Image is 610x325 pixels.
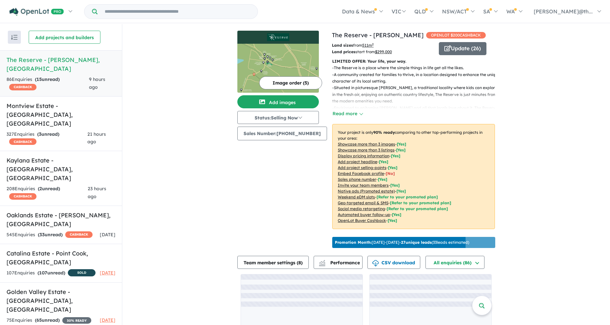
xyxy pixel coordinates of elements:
[65,231,93,238] span: CASHBACK
[332,49,434,55] p: start from
[332,110,363,117] button: Read more
[38,232,63,238] strong: ( unread)
[11,35,18,40] img: sort.svg
[390,183,400,188] span: [ Yes ]
[372,260,379,267] img: download icon
[9,84,37,90] span: CASHBACK
[68,269,96,276] span: SOLD
[332,31,424,39] a: The Reserve - [PERSON_NAME]
[332,65,500,71] p: - The Reserve is a place where the simple things in life get all the likes.
[100,317,115,323] span: [DATE]
[338,212,390,217] u: Automated buyer follow-up
[38,186,60,192] strong: ( unread)
[237,127,327,140] button: Sales Number:[PHONE_NUMBER]
[7,101,115,128] h5: Montview Estate - [GEOGRAPHIC_DATA] , [GEOGRAPHIC_DATA]
[35,317,60,323] strong: ( unread)
[338,200,388,205] u: Geo-targeted email & SMS
[397,142,406,147] span: [ Yes ]
[377,194,438,199] span: [Refer to your promoted plan]
[9,8,64,16] img: Openlot PRO Logo White
[338,142,395,147] u: Showcase more than 3 images
[426,32,486,39] span: OPENLOT $ 200 CASHBACK
[62,317,91,324] span: 30 % READY
[87,131,106,145] span: 21 hours ago
[35,76,60,82] strong: ( unread)
[338,189,395,193] u: Native ads (Promoted estate)
[237,95,319,108] button: Add images
[39,270,47,276] span: 107
[372,42,374,46] sup: 2
[338,153,389,158] u: Display pricing information
[338,183,389,188] u: Invite your team members
[237,44,319,93] img: The Reserve - Drouin
[378,177,387,182] span: [ Yes ]
[332,85,500,104] p: - Situated in picturesque [PERSON_NAME], a traditional locality where kids can explore in the fre...
[396,189,406,193] span: [Yes]
[338,218,386,223] u: OpenLot Buyer Cashback
[298,260,301,266] span: 8
[338,159,377,164] u: Add project headline
[100,232,115,238] span: [DATE]
[534,8,593,15] span: [PERSON_NAME]@th...
[390,200,451,205] span: [Refer to your promoted plan]
[396,147,406,152] span: [ Yes ]
[338,206,385,211] u: Social media retargeting
[335,240,372,245] b: Promotion Month:
[319,260,325,264] img: line-chart.svg
[29,31,100,44] button: Add projects and builders
[338,171,384,176] u: Embed Facebook profile
[332,49,355,54] b: Land prices
[237,31,319,93] a: The Reserve - Drouin LogoThe Reserve - Drouin
[375,49,392,54] u: $ 299,000
[338,165,386,170] u: Add project selling-points
[39,131,41,137] span: 3
[362,43,374,48] u: 511 m
[7,249,115,267] h5: Catalina Estate - Point Cook , [GEOGRAPHIC_DATA]
[338,147,394,152] u: Showcase more than 3 listings
[37,317,42,323] span: 65
[9,193,37,200] span: CASHBACK
[7,185,88,201] div: 208 Enquir ies
[9,138,37,145] span: CASHBACK
[388,218,397,223] span: [Yes]
[332,105,500,125] p: - Envisioned to epitomise [PERSON_NAME] and all that locals love about it, The Reserve will be an...
[100,270,115,276] span: [DATE]
[401,240,432,245] b: 27 unique leads
[387,206,448,211] span: [Refer to your promoted plan]
[379,159,388,164] span: [ Yes ]
[99,5,256,19] input: Try estate name, suburb, builder or developer
[7,211,115,228] h5: Oaklands Estate - [PERSON_NAME] , [GEOGRAPHIC_DATA]
[332,71,500,85] p: - A community created for families to thrive, in a location designed to enhance the unique charac...
[39,232,45,238] span: 33
[7,269,96,277] div: 107 Enquir ies
[332,58,495,65] p: LIMITED OFFER: Your life, your way.
[7,156,115,182] h5: Kaylana Estate - [GEOGRAPHIC_DATA] , [GEOGRAPHIC_DATA]
[88,186,106,199] span: 23 hours ago
[367,256,420,269] button: CSV download
[240,33,316,41] img: The Reserve - Drouin Logo
[39,186,42,192] span: 2
[37,131,59,137] strong: ( unread)
[237,256,309,269] button: Team member settings (8)
[332,43,353,48] b: Land sizes
[373,130,395,135] b: 90 % ready
[314,256,363,269] button: Performance
[237,111,319,124] button: Status:Selling Now
[386,171,395,176] span: [ No ]
[7,55,115,73] h5: The Reserve - [PERSON_NAME] , [GEOGRAPHIC_DATA]
[391,153,400,158] span: [ Yes ]
[7,317,91,324] div: 75 Enquir ies
[332,42,434,49] p: from
[319,262,325,266] img: bar-chart.svg
[388,165,397,170] span: [ Yes ]
[332,124,495,229] p: Your project is only comparing to other top-performing projects in your area: - - - - - - - - - -...
[7,131,87,146] div: 327 Enquir ies
[392,212,401,217] span: [Yes]
[7,231,93,239] div: 545 Enquir ies
[320,260,360,266] span: Performance
[335,240,469,245] p: [DATE] - [DATE] - ( 33 leads estimated)
[7,287,115,314] h5: Golden Valley Estate - [GEOGRAPHIC_DATA] , [GEOGRAPHIC_DATA]
[439,42,486,55] button: Update (26)
[37,76,42,82] span: 15
[425,256,484,269] button: All enquiries (86)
